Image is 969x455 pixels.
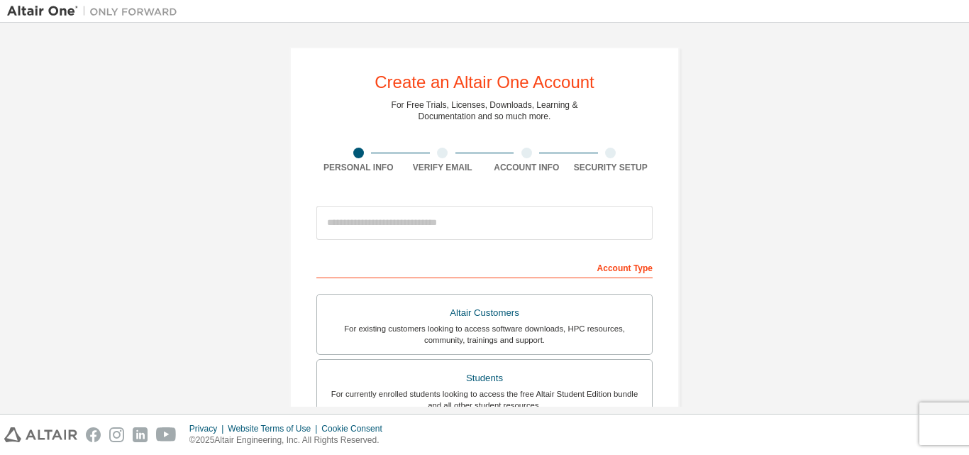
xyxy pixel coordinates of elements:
[189,434,391,446] p: © 2025 Altair Engineering, Inc. All Rights Reserved.
[484,162,569,173] div: Account Info
[7,4,184,18] img: Altair One
[189,423,228,434] div: Privacy
[401,162,485,173] div: Verify Email
[326,303,643,323] div: Altair Customers
[316,256,653,278] div: Account Type
[133,427,148,442] img: linkedin.svg
[316,162,401,173] div: Personal Info
[326,388,643,411] div: For currently enrolled students looking to access the free Altair Student Edition bundle and all ...
[569,162,653,173] div: Security Setup
[156,427,177,442] img: youtube.svg
[392,99,578,122] div: For Free Trials, Licenses, Downloads, Learning & Documentation and so much more.
[375,74,594,91] div: Create an Altair One Account
[109,427,124,442] img: instagram.svg
[4,427,77,442] img: altair_logo.svg
[321,423,390,434] div: Cookie Consent
[228,423,321,434] div: Website Terms of Use
[86,427,101,442] img: facebook.svg
[326,368,643,388] div: Students
[326,323,643,346] div: For existing customers looking to access software downloads, HPC resources, community, trainings ...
